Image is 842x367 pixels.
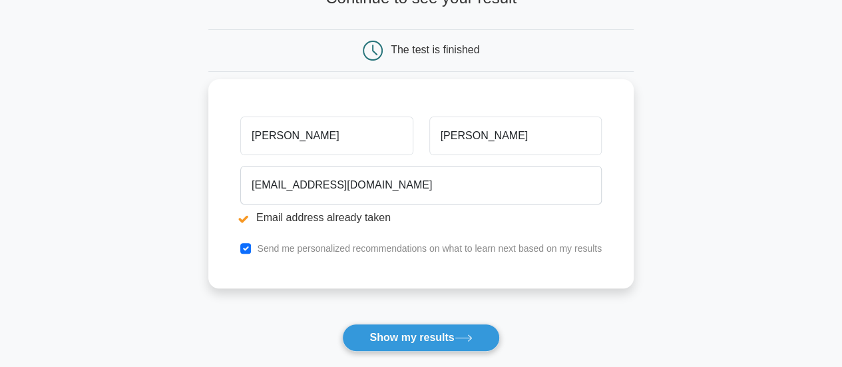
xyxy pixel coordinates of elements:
li: Email address already taken [240,210,602,226]
button: Show my results [342,324,499,352]
div: The test is finished [391,44,479,55]
label: Send me personalized recommendations on what to learn next based on my results [257,243,602,254]
input: First name [240,117,413,155]
input: Email [240,166,602,204]
input: Last name [429,117,602,155]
